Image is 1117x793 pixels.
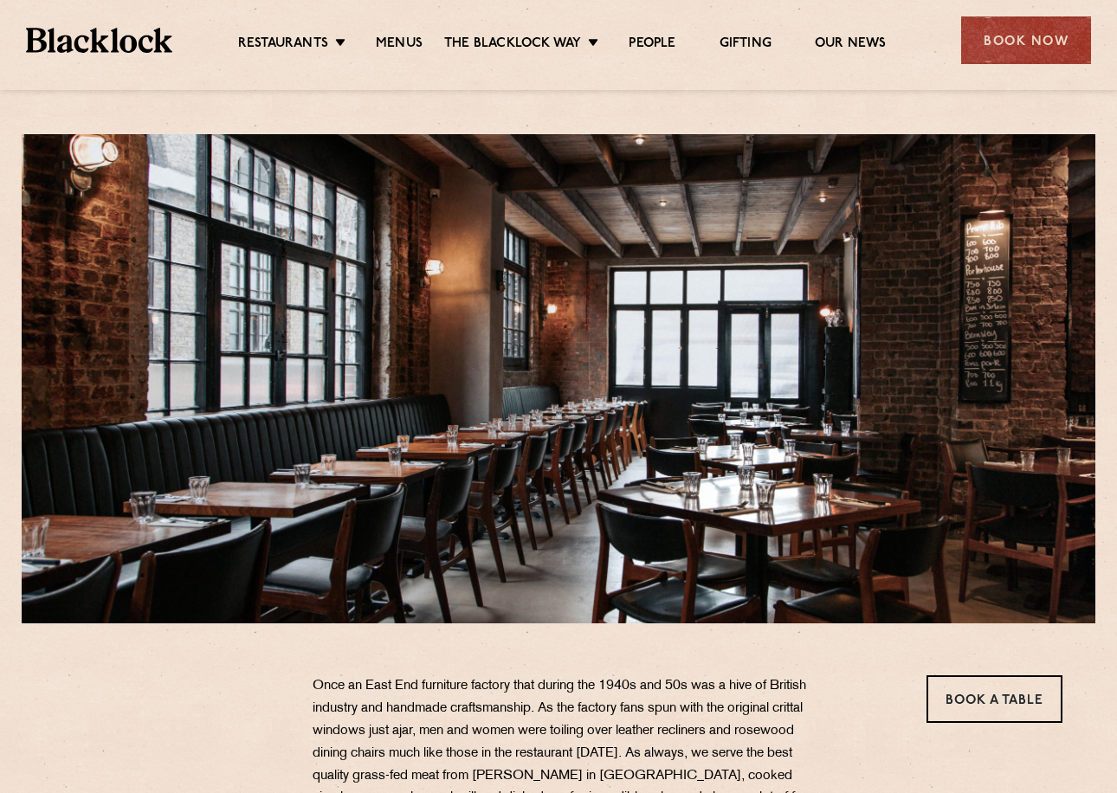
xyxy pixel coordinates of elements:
[629,35,675,55] a: People
[444,35,581,55] a: The Blacklock Way
[376,35,423,55] a: Menus
[961,16,1091,64] div: Book Now
[26,28,172,52] img: BL_Textured_Logo-footer-cropped.svg
[815,35,887,55] a: Our News
[238,35,328,55] a: Restaurants
[720,35,772,55] a: Gifting
[927,675,1062,723] a: Book a Table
